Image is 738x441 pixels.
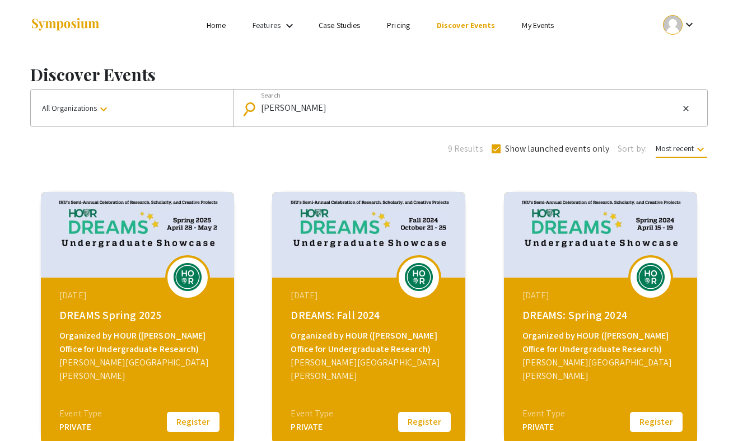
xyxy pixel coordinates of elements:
mat-icon: Expand Features list [283,19,296,32]
img: dreams-spring-2024_eventCoverPhoto_ffb700__thumb.jpg [504,192,697,278]
span: All Organizations [42,103,110,113]
a: Case Studies [319,20,360,30]
mat-icon: Search [244,99,260,119]
img: Symposium by ForagerOne [30,17,100,32]
img: dreams-spring-2025_eventLogo_7b54a7_.png [171,263,204,291]
div: DREAMS Spring 2025 [59,307,218,323]
button: Clear [679,102,693,115]
button: All Organizations [31,90,233,126]
div: [PERSON_NAME][GEOGRAPHIC_DATA][PERSON_NAME] [522,356,681,383]
mat-icon: keyboard_arrow_down [97,102,110,116]
mat-icon: Expand account dropdown [683,18,696,31]
div: PRIVATE [59,420,102,434]
mat-icon: keyboard_arrow_down [694,143,707,156]
button: Register [628,410,684,434]
input: Looking for something specific? [261,103,679,113]
div: Organized by HOUR ([PERSON_NAME] Office for Undergraduate Research) [291,329,450,356]
button: Expand account dropdown [651,12,708,37]
h1: Discover Events [30,64,708,85]
a: Discover Events [437,20,496,30]
mat-icon: close [681,104,690,114]
div: Event Type [291,407,333,420]
button: Most recent [647,138,716,158]
img: dreams-fall-2024_eventCoverPhoto_0caa39__thumb.jpg [272,192,465,278]
div: PRIVATE [522,420,565,434]
img: dreams-fall-2024_eventLogo_ff6658_.png [402,263,436,291]
img: dreams-spring-2024_eventLogo_346f6f_.png [634,263,667,291]
span: Most recent [656,143,707,158]
div: [DATE] [59,289,218,302]
div: [PERSON_NAME][GEOGRAPHIC_DATA][PERSON_NAME] [59,356,218,383]
div: DREAMS: Fall 2024 [291,307,450,323]
div: Organized by HOUR ([PERSON_NAME] Office for Undergraduate Research) [59,329,218,356]
span: 9 Results [448,142,483,156]
a: Features [253,20,281,30]
button: Register [165,410,221,434]
div: Event Type [59,407,102,420]
a: Home [207,20,226,30]
a: Pricing [387,20,410,30]
button: Register [396,410,452,434]
div: [DATE] [291,289,450,302]
div: [PERSON_NAME][GEOGRAPHIC_DATA][PERSON_NAME] [291,356,450,383]
span: Show launched events only [505,142,610,156]
div: [DATE] [522,289,681,302]
div: Event Type [522,407,565,420]
img: dreams-spring-2025_eventCoverPhoto_df4d26__thumb.jpg [41,192,234,278]
span: Sort by: [618,142,647,156]
div: PRIVATE [291,420,333,434]
div: Organized by HOUR ([PERSON_NAME] Office for Undergraduate Research) [522,329,681,356]
div: DREAMS: Spring 2024 [522,307,681,323]
a: My Events [522,20,554,30]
